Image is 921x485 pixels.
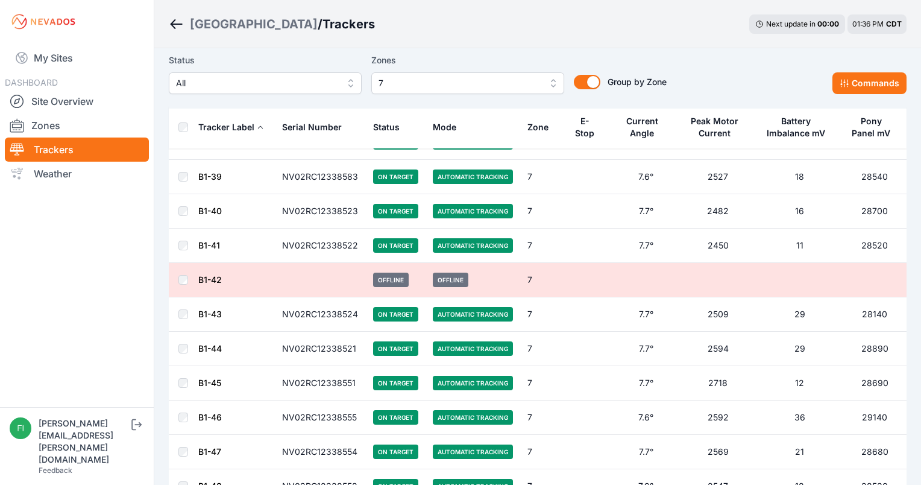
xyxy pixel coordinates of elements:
[843,229,907,263] td: 28520
[756,194,843,229] td: 16
[612,366,679,401] td: 7.7°
[520,229,565,263] td: 7
[843,297,907,332] td: 28140
[169,72,362,94] button: All
[843,332,907,366] td: 28890
[620,115,664,139] div: Current Angle
[373,376,418,390] span: On Target
[612,435,679,469] td: 7.7°
[373,170,418,184] span: On Target
[433,113,466,142] button: Mode
[176,76,338,90] span: All
[198,240,220,250] a: B1-41
[10,417,31,439] img: fidel.lopez@prim.com
[190,16,318,33] a: [GEOGRAPHIC_DATA]
[756,435,843,469] td: 21
[373,121,400,133] div: Status
[612,229,679,263] td: 7.7°
[843,435,907,469] td: 28680
[612,297,679,332] td: 7.7°
[198,343,222,353] a: B1-44
[373,307,418,322] span: On Target
[198,121,254,133] div: Tracker Label
[527,121,549,133] div: Zone
[322,16,375,33] h3: Trackers
[282,121,342,133] div: Serial Number
[850,107,899,148] button: Pony Panel mV
[766,19,816,28] span: Next update in
[620,107,672,148] button: Current Angle
[832,72,907,94] button: Commands
[5,77,58,87] span: DASHBOARD
[612,160,679,194] td: 7.6°
[275,332,366,366] td: NV02RC12338521
[275,160,366,194] td: NV02RC12338583
[680,366,757,401] td: 2718
[520,332,565,366] td: 7
[275,401,366,435] td: NV02RC12338555
[852,19,884,28] span: 01:36 PM
[433,273,468,287] span: Offline
[764,115,828,139] div: Battery Imbalance mV
[198,378,221,388] a: B1-45
[756,297,843,332] td: 29
[520,194,565,229] td: 7
[373,445,418,459] span: On Target
[680,229,757,263] td: 2450
[680,332,757,366] td: 2594
[433,410,513,425] span: Automatic Tracking
[371,53,564,68] label: Zones
[680,160,757,194] td: 2527
[433,204,513,218] span: Automatic Tracking
[687,107,750,148] button: Peak Motor Current
[379,76,540,90] span: 7
[850,115,892,139] div: Pony Panel mV
[275,366,366,401] td: NV02RC12338551
[433,121,456,133] div: Mode
[5,43,149,72] a: My Sites
[573,115,597,139] div: E-Stop
[573,107,605,148] button: E-Stop
[5,113,149,138] a: Zones
[275,194,366,229] td: NV02RC12338523
[527,113,558,142] button: Zone
[520,263,565,297] td: 7
[373,273,409,287] span: Offline
[198,206,222,216] a: B1-40
[433,376,513,390] span: Automatic Tracking
[687,115,742,139] div: Peak Motor Current
[373,113,409,142] button: Status
[520,160,565,194] td: 7
[608,77,667,87] span: Group by Zone
[756,160,843,194] td: 18
[198,113,264,142] button: Tracker Label
[198,171,222,182] a: B1-39
[373,410,418,425] span: On Target
[520,435,565,469] td: 7
[520,366,565,401] td: 7
[198,309,222,319] a: B1-43
[886,19,902,28] span: CDT
[371,72,564,94] button: 7
[756,229,843,263] td: 11
[169,8,375,40] nav: Breadcrumb
[843,194,907,229] td: 28700
[433,445,513,459] span: Automatic Tracking
[5,162,149,186] a: Weather
[433,341,513,356] span: Automatic Tracking
[520,401,565,435] td: 7
[5,89,149,113] a: Site Overview
[756,401,843,435] td: 36
[680,194,757,229] td: 2482
[680,297,757,332] td: 2509
[39,417,129,466] div: [PERSON_NAME][EMAIL_ADDRESS][PERSON_NAME][DOMAIN_NAME]
[433,307,513,322] span: Automatic Tracking
[520,297,565,332] td: 7
[843,366,907,401] td: 28690
[10,12,77,31] img: Nevados
[756,332,843,366] td: 29
[318,16,322,33] span: /
[198,412,222,422] a: B1-46
[198,274,222,285] a: B1-42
